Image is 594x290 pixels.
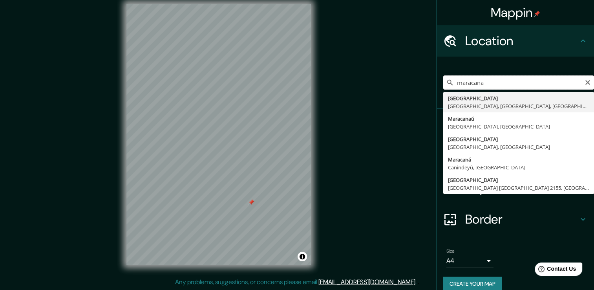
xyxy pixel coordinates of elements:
[437,172,594,204] div: Layout
[448,156,589,163] div: Maracaná
[126,4,311,265] canvas: Map
[446,248,455,255] label: Size
[437,25,594,57] div: Location
[448,115,589,123] div: Maracanaú
[446,255,493,267] div: A4
[448,163,589,171] div: Canindeyú, [GEOGRAPHIC_DATA]
[437,141,594,172] div: Style
[465,33,578,49] h4: Location
[418,277,419,287] div: .
[448,102,589,110] div: [GEOGRAPHIC_DATA], [GEOGRAPHIC_DATA], [GEOGRAPHIC_DATA]
[298,252,307,261] button: Toggle attribution
[465,180,578,196] h4: Layout
[437,204,594,235] div: Border
[448,184,589,192] div: [GEOGRAPHIC_DATA] [GEOGRAPHIC_DATA] 2155, [GEOGRAPHIC_DATA]
[448,176,589,184] div: [GEOGRAPHIC_DATA]
[175,277,417,287] p: Any problems, suggestions, or concerns please email .
[534,11,540,17] img: pin-icon.png
[318,278,415,286] a: [EMAIL_ADDRESS][DOMAIN_NAME]
[448,143,589,151] div: [GEOGRAPHIC_DATA], [GEOGRAPHIC_DATA]
[448,94,589,102] div: [GEOGRAPHIC_DATA]
[448,123,589,130] div: [GEOGRAPHIC_DATA], [GEOGRAPHIC_DATA]
[437,109,594,141] div: Pins
[465,211,578,227] h4: Border
[585,78,591,86] button: Clear
[524,259,585,281] iframe: Help widget launcher
[491,5,541,20] h4: Mappin
[443,75,594,90] input: Pick your city or area
[417,277,418,287] div: .
[448,135,589,143] div: [GEOGRAPHIC_DATA]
